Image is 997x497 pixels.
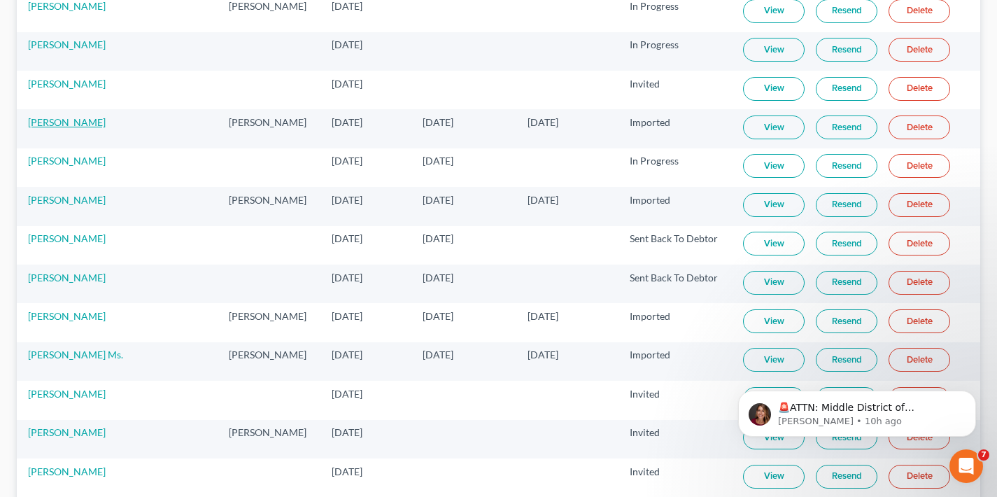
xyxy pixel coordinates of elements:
td: Imported [618,303,733,342]
a: Resend [816,271,877,295]
a: Delete [889,232,950,255]
td: [PERSON_NAME] [218,342,320,381]
a: View [743,465,805,489]
a: [PERSON_NAME] [28,155,106,167]
a: Resend [816,348,877,372]
span: [DATE] [528,349,558,360]
span: [DATE] [332,194,362,206]
a: View [743,271,805,295]
iframe: Intercom live chat [949,449,983,483]
a: View [743,115,805,139]
td: Invited [618,458,733,497]
a: [PERSON_NAME] [28,465,106,477]
span: [DATE] [528,116,558,128]
a: Delete [889,348,950,372]
a: View [743,232,805,255]
td: [PERSON_NAME] [218,420,320,458]
a: Delete [889,309,950,333]
a: Resend [816,115,877,139]
span: [DATE] [528,310,558,322]
td: Sent Back To Debtor [618,265,733,303]
span: [DATE] [332,310,362,322]
td: [PERSON_NAME] [218,109,320,148]
a: Delete [889,465,950,489]
a: Delete [889,271,950,295]
a: [PERSON_NAME] [28,388,106,400]
td: Invited [618,381,733,419]
span: [DATE] [423,116,453,128]
span: [DATE] [332,155,362,167]
td: [PERSON_NAME] [218,187,320,225]
span: [DATE] [423,272,453,283]
a: View [743,193,805,217]
td: Invited [618,420,733,458]
span: [DATE] [423,232,453,244]
a: [PERSON_NAME] Ms. [28,349,123,360]
a: [PERSON_NAME] [28,78,106,90]
a: [PERSON_NAME] [28,272,106,283]
td: Imported [618,187,733,225]
a: Delete [889,77,950,101]
span: [DATE] [423,349,453,360]
td: Sent Back To Debtor [618,226,733,265]
span: [DATE] [423,194,453,206]
span: [DATE] [332,116,362,128]
a: Resend [816,193,877,217]
span: [DATE] [332,426,362,438]
span: [DATE] [332,388,362,400]
td: [PERSON_NAME] [218,303,320,342]
span: [DATE] [423,155,453,167]
span: 7 [978,449,989,461]
a: Resend [816,38,877,62]
a: Resend [816,154,877,178]
a: View [743,38,805,62]
a: View [743,154,805,178]
a: View [743,77,805,101]
td: Invited [618,71,733,109]
span: [DATE] [332,465,362,477]
a: Resend [816,309,877,333]
span: [DATE] [332,78,362,90]
span: [DATE] [332,349,362,360]
iframe: Intercom notifications message [717,361,997,459]
span: [DATE] [528,194,558,206]
a: View [743,348,805,372]
a: [PERSON_NAME] [28,194,106,206]
a: Resend [816,232,877,255]
a: Delete [889,38,950,62]
a: View [743,309,805,333]
a: [PERSON_NAME] [28,310,106,322]
span: [DATE] [332,232,362,244]
a: Resend [816,77,877,101]
a: Delete [889,115,950,139]
a: [PERSON_NAME] [28,232,106,244]
td: In Progress [618,148,733,187]
a: Resend [816,465,877,489]
a: Delete [889,193,950,217]
a: [PERSON_NAME] [28,38,106,50]
span: [DATE] [423,310,453,322]
td: Imported [618,109,733,148]
span: [DATE] [332,38,362,50]
td: Imported [618,342,733,381]
a: [PERSON_NAME] [28,116,106,128]
a: Delete [889,154,950,178]
td: In Progress [618,32,733,71]
a: [PERSON_NAME] [28,426,106,438]
span: [DATE] [332,272,362,283]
